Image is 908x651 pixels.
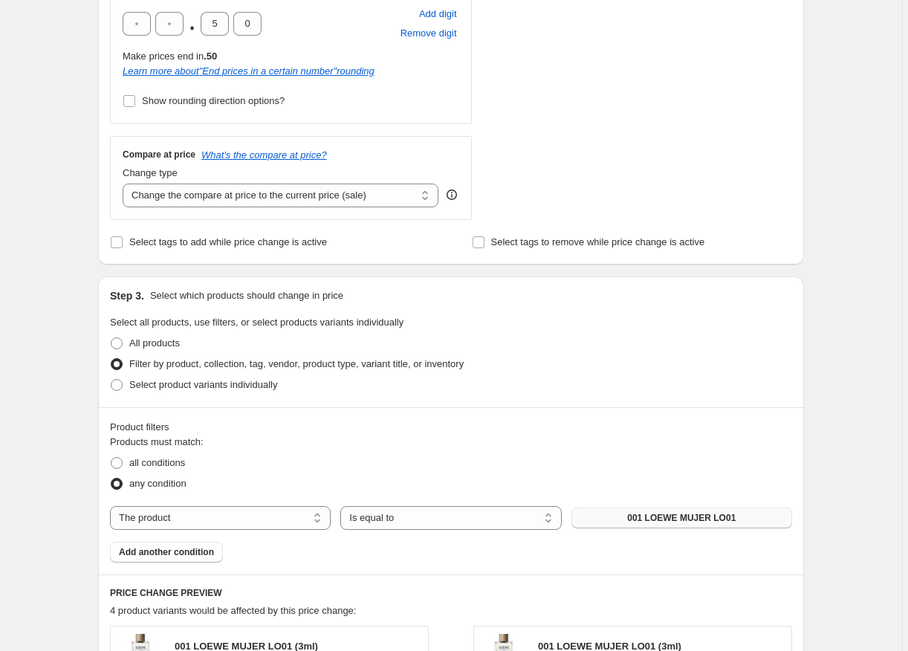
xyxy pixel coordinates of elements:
[417,4,459,24] button: Add placeholder
[129,358,464,369] span: Filter by product, collection, tag, vendor, product type, variant title, or inventory
[110,542,223,563] button: Add another condition
[110,587,792,599] h6: PRICE CHANGE PREVIEW
[123,65,374,77] i: Learn more about " End prices in a certain number " rounding
[110,317,403,328] span: Select all products, use filters, or select products variants individually
[201,12,229,36] input: ﹡
[491,236,705,247] span: Select tags to remove while price change is active
[110,288,144,303] h2: Step 3.
[129,379,277,390] span: Select product variants individually
[110,436,204,447] span: Products must match:
[110,605,356,616] span: 4 product variants would be affected by this price change:
[123,12,151,36] input: ﹡
[129,478,187,489] span: any condition
[204,51,217,62] b: .50
[401,26,457,41] span: Remove digit
[150,288,343,303] p: Select which products should change in price
[129,457,185,468] span: all conditions
[110,420,792,435] div: Product filters
[444,187,459,202] div: help
[188,12,196,36] span: .
[142,95,285,106] span: Show rounding direction options?
[627,512,736,524] span: 001 LOEWE MUJER LO01
[201,149,327,161] button: What's the compare at price?
[155,12,184,36] input: ﹡
[419,7,457,22] span: Add digit
[233,12,262,36] input: ﹡
[129,236,327,247] span: Select tags to add while price change is active
[571,508,792,528] button: 001 LOEWE MUJER LO01
[398,24,459,43] button: Remove placeholder
[123,65,374,77] a: Learn more about"End prices in a certain number"rounding
[123,149,195,161] h3: Compare at price
[119,546,214,558] span: Add another condition
[123,167,178,178] span: Change type
[123,51,217,62] span: Make prices end in
[129,337,180,349] span: All products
